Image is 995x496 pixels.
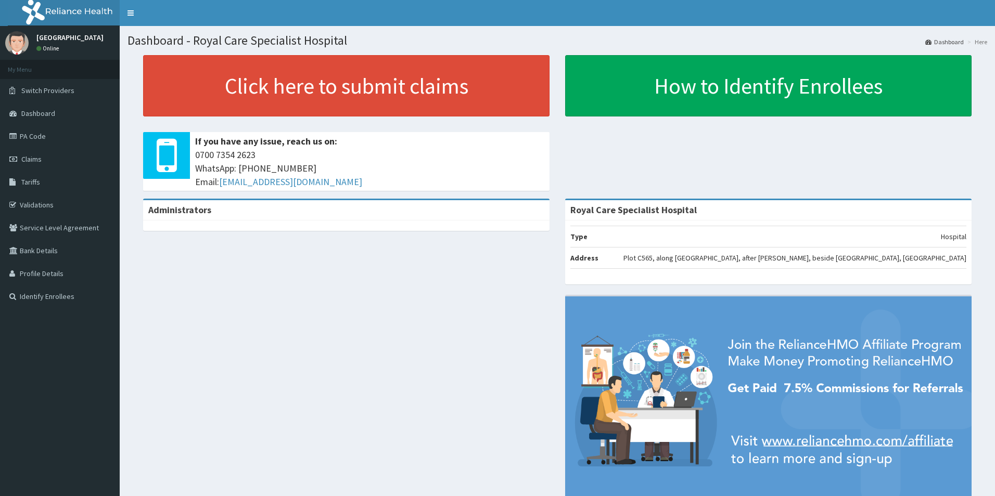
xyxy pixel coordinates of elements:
[219,176,362,188] a: [EMAIL_ADDRESS][DOMAIN_NAME]
[36,45,61,52] a: Online
[21,154,42,164] span: Claims
[127,34,987,47] h1: Dashboard - Royal Care Specialist Hospital
[21,86,74,95] span: Switch Providers
[941,231,966,242] p: Hospital
[925,37,964,46] a: Dashboard
[570,204,697,216] strong: Royal Care Specialist Hospital
[148,204,211,216] b: Administrators
[195,135,337,147] b: If you have any issue, reach us on:
[570,253,598,263] b: Address
[195,148,544,188] span: 0700 7354 2623 WhatsApp: [PHONE_NUMBER] Email:
[21,109,55,118] span: Dashboard
[565,55,972,116] a: How to Identify Enrollees
[570,232,588,241] b: Type
[5,31,29,55] img: User Image
[623,253,966,263] p: Plot C565, along [GEOGRAPHIC_DATA], after [PERSON_NAME], beside [GEOGRAPHIC_DATA], [GEOGRAPHIC_DATA]
[965,37,987,46] li: Here
[36,34,104,41] p: [GEOGRAPHIC_DATA]
[143,55,550,116] a: Click here to submit claims
[21,177,40,187] span: Tariffs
